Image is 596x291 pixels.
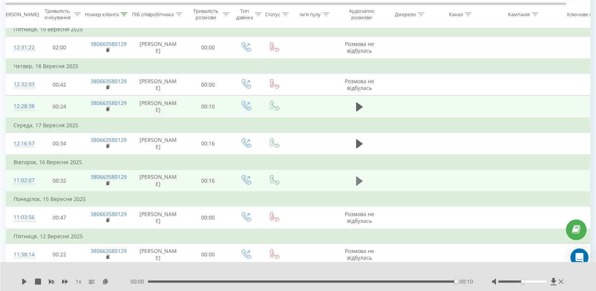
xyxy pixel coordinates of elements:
[1,11,39,17] div: [PERSON_NAME]
[345,210,374,224] span: Розмова не відбулась
[185,74,232,96] td: 00:00
[91,210,127,218] a: 380663580129
[91,99,127,107] a: 380663580129
[36,96,83,118] td: 00:24
[76,278,81,285] span: 1 x
[343,8,380,21] div: Аудіозапис розмови
[91,247,127,254] a: 380663580129
[14,40,29,55] div: 12:31:22
[36,207,83,229] td: 00:47
[191,8,221,21] div: Тривалість розмови
[570,248,588,267] div: Open Intercom Messenger
[454,280,457,283] div: Accessibility label
[42,8,72,21] div: Тривалість очікування
[395,11,416,17] div: Джерело
[265,11,280,17] div: Статус
[14,77,29,92] div: 12:32:03
[36,37,83,59] td: 02:00
[185,170,232,192] td: 00:16
[14,136,29,151] div: 12:16:57
[132,207,185,229] td: [PERSON_NAME]
[36,244,83,266] td: 00:22
[130,278,148,285] span: 00:00
[345,247,374,261] span: Розмова не відбулась
[132,37,185,59] td: [PERSON_NAME]
[36,170,83,192] td: 00:32
[132,74,185,96] td: [PERSON_NAME]
[36,74,83,96] td: 00:42
[91,173,127,180] a: 380663580129
[36,133,83,155] td: 00:34
[185,244,232,266] td: 00:00
[185,133,232,155] td: 00:16
[132,11,174,17] div: ПІБ співробітника
[132,170,185,192] td: [PERSON_NAME]
[460,278,473,285] span: 00:10
[521,280,524,283] div: Accessibility label
[345,40,374,54] span: Розмова не відбулась
[14,173,29,188] div: 11:02:07
[132,244,185,266] td: [PERSON_NAME]
[508,11,530,17] div: Кампанія
[91,40,127,47] a: 380663580129
[185,207,232,229] td: 00:00
[449,11,463,17] div: Канал
[14,99,29,114] div: 12:28:38
[14,210,29,225] div: 11:03:56
[14,247,29,262] div: 11:38:14
[185,96,232,118] td: 00:10
[132,133,185,155] td: [PERSON_NAME]
[345,78,374,91] span: Розмова не відбулась
[91,136,127,143] a: 380663580129
[91,78,127,85] a: 380663580129
[132,96,185,118] td: [PERSON_NAME]
[236,8,253,21] div: Тип дзвінка
[185,37,232,59] td: 00:00
[300,11,321,17] div: Ім'я пулу
[85,11,119,17] div: Номер клієнта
